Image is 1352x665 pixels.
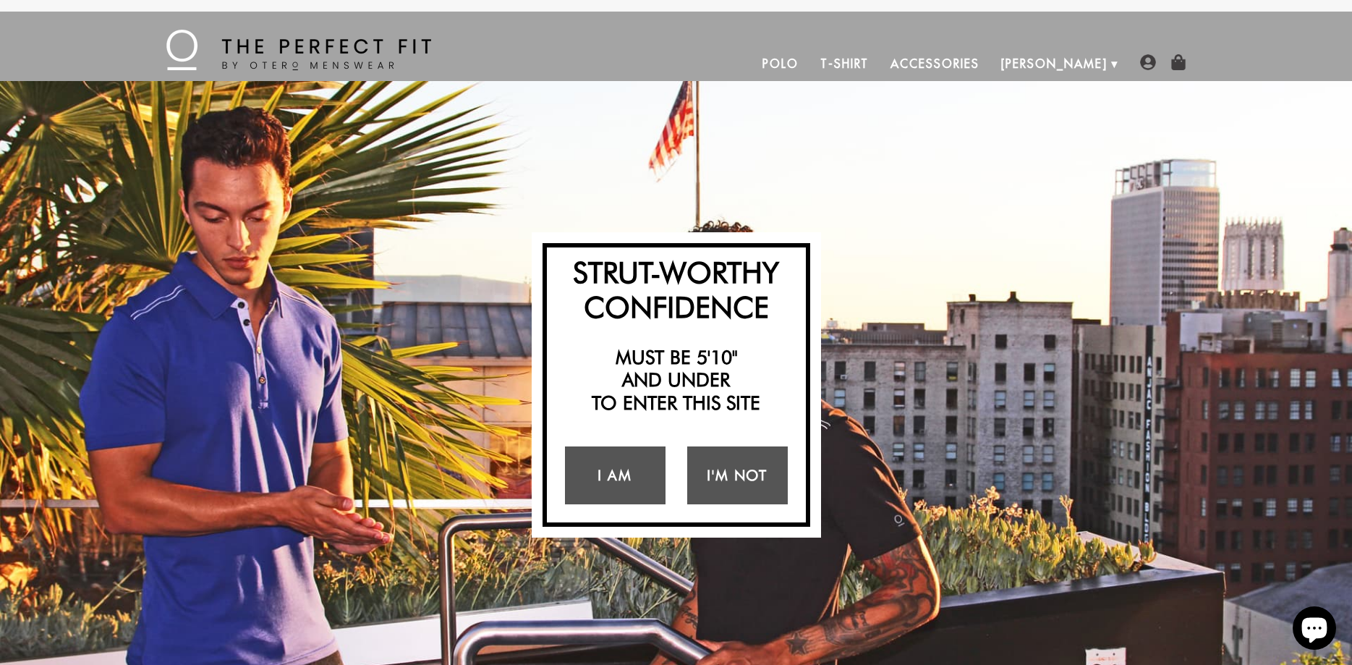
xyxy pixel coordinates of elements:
a: I Am [565,446,666,504]
img: user-account-icon.png [1140,54,1156,70]
inbox-online-store-chat: Shopify online store chat [1288,606,1340,653]
a: Polo [752,46,809,81]
h2: Must be 5'10" and under to enter this site [554,346,799,414]
a: T-Shirt [809,46,880,81]
a: [PERSON_NAME] [990,46,1118,81]
img: The Perfect Fit - by Otero Menswear - Logo [166,30,431,70]
a: I'm Not [687,446,788,504]
a: Accessories [880,46,990,81]
h2: Strut-Worthy Confidence [554,255,799,324]
img: shopping-bag-icon.png [1170,54,1186,70]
